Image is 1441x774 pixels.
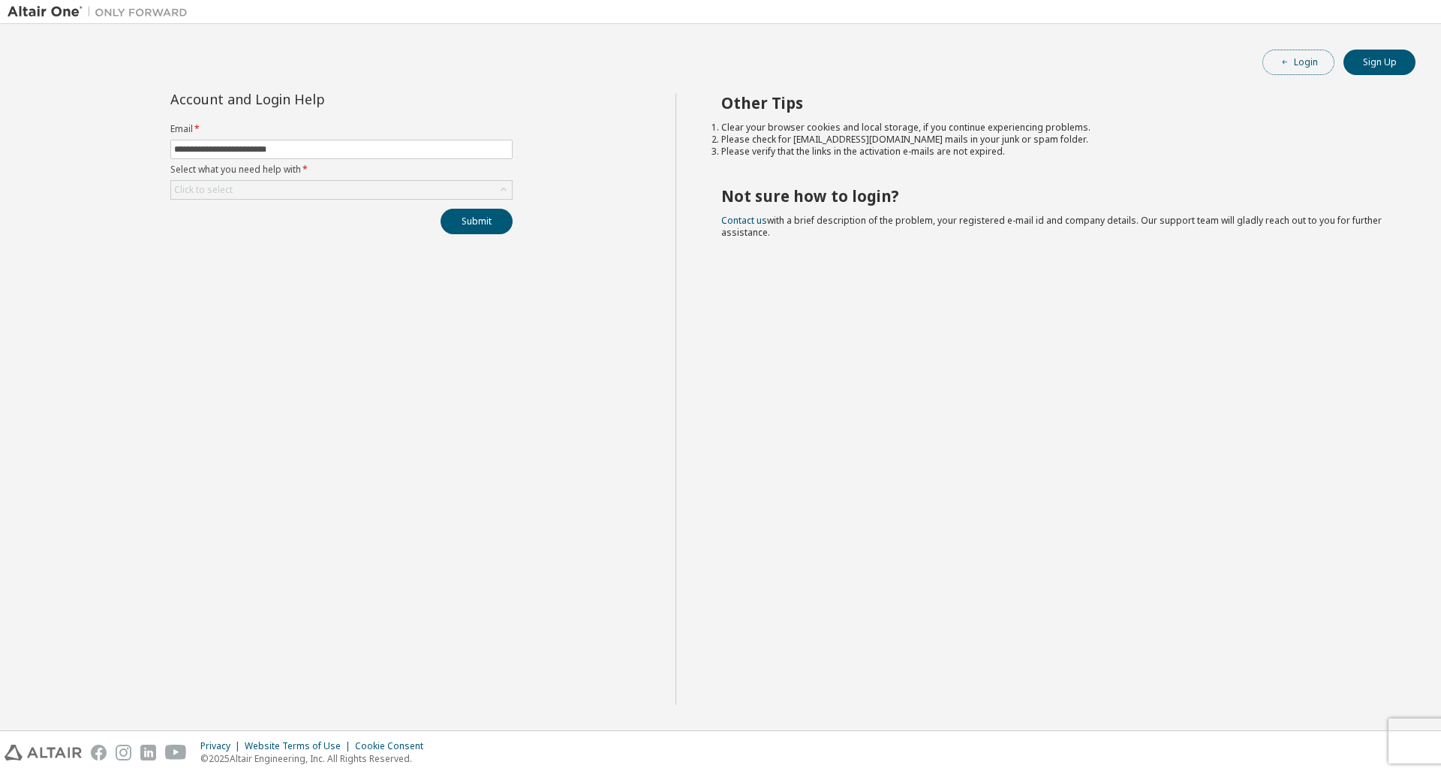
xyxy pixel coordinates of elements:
[5,745,82,760] img: altair_logo.svg
[721,186,1389,206] h2: Not sure how to login?
[721,122,1389,134] li: Clear your browser cookies and local storage, if you continue experiencing problems.
[8,5,195,20] img: Altair One
[200,740,245,752] div: Privacy
[245,740,355,752] div: Website Terms of Use
[165,745,187,760] img: youtube.svg
[91,745,107,760] img: facebook.svg
[721,214,1382,239] span: with a brief description of the problem, your registered e-mail id and company details. Our suppo...
[170,164,513,176] label: Select what you need help with
[355,740,432,752] div: Cookie Consent
[174,184,233,196] div: Click to select
[140,745,156,760] img: linkedin.svg
[441,209,513,234] button: Submit
[200,752,432,765] p: © 2025 Altair Engineering, Inc. All Rights Reserved.
[170,123,513,135] label: Email
[170,93,444,105] div: Account and Login Help
[116,745,131,760] img: instagram.svg
[1262,50,1334,75] button: Login
[171,181,512,199] div: Click to select
[721,134,1389,146] li: Please check for [EMAIL_ADDRESS][DOMAIN_NAME] mails in your junk or spam folder.
[721,146,1389,158] li: Please verify that the links in the activation e-mails are not expired.
[721,93,1389,113] h2: Other Tips
[721,214,767,227] a: Contact us
[1343,50,1415,75] button: Sign Up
